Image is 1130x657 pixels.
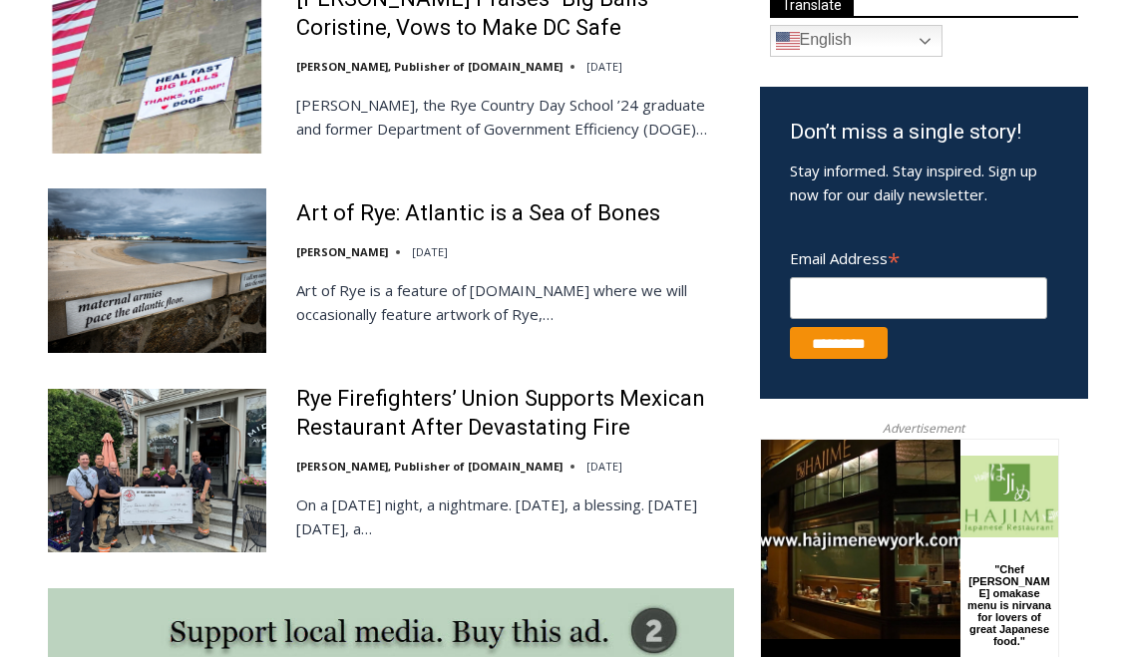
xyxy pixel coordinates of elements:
[412,244,448,259] time: [DATE]
[296,278,734,326] p: Art of Rye is a feature of [DOMAIN_NAME] where we will occasionally feature artwork of Rye,…
[296,244,388,259] a: [PERSON_NAME]
[296,93,734,141] p: [PERSON_NAME], the Rye Country Day School ’24 graduate and former Department of Government Effici...
[483,1,602,91] img: s_800_809a2aa2-bb6e-4add-8b5e-749ad0704c34.jpeg
[6,205,195,281] span: Open Tues. - Sun. [PHONE_NUMBER]
[1,200,200,248] a: Open Tues. - Sun. [PHONE_NUMBER]
[790,159,1058,206] p: Stay informed. Stay inspired. Sign up now for our daily newsletter.
[205,125,293,238] div: "Chef [PERSON_NAME] omakase menu is nirvana for lovers of great Japanese food."
[770,25,942,57] a: English
[790,238,1047,274] label: Email Address
[522,198,925,243] span: Intern @ [DOMAIN_NAME]
[296,385,734,442] a: Rye Firefighters’ Union Supports Mexican Restaurant After Devastating Fire
[480,193,966,248] a: Intern @ [DOMAIN_NAME]
[296,199,660,228] a: Art of Rye: Atlantic is a Sea of Bones
[592,6,720,91] a: Book [PERSON_NAME]'s Good Humor for Your Event
[296,59,563,74] a: [PERSON_NAME], Publisher of [DOMAIN_NAME]
[863,419,984,438] span: Advertisement
[48,389,266,552] img: Rye Firefighters’ Union Supports Mexican Restaurant After Devastating Fire
[607,21,694,77] h4: Book [PERSON_NAME]'s Good Humor for Your Event
[48,188,266,352] img: Art of Rye: Atlantic is a Sea of Bones
[586,459,622,474] time: [DATE]
[776,29,800,53] img: en
[586,59,622,74] time: [DATE]
[296,459,563,474] a: [PERSON_NAME], Publisher of [DOMAIN_NAME]
[504,1,942,193] div: Apply Now <> summer and RHS senior internships available
[296,493,734,540] p: On a [DATE] night, a nightmare. [DATE], a blessing. [DATE][DATE], a…
[790,117,1058,149] h3: Don’t miss a single story!
[131,36,493,55] div: Serving [GEOGRAPHIC_DATA] Since [DATE]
